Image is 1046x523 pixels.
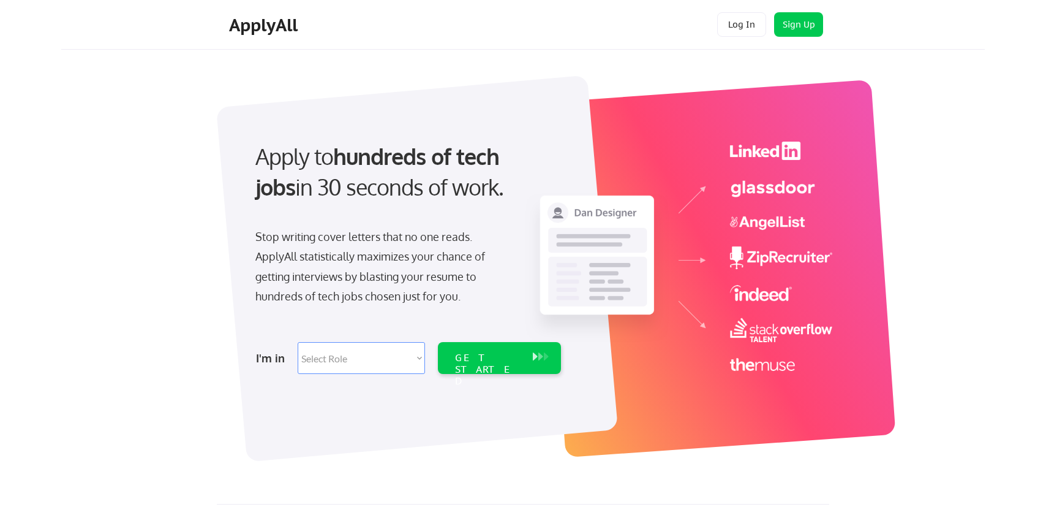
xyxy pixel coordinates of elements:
[255,142,505,200] strong: hundreds of tech jobs
[717,12,766,37] button: Log In
[256,348,290,368] div: I'm in
[255,141,556,203] div: Apply to in 30 seconds of work.
[455,352,521,387] div: GET STARTED
[229,15,301,36] div: ApplyAll
[255,227,507,307] div: Stop writing cover letters that no one reads. ApplyAll statistically maximizes your chance of get...
[774,12,823,37] button: Sign Up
